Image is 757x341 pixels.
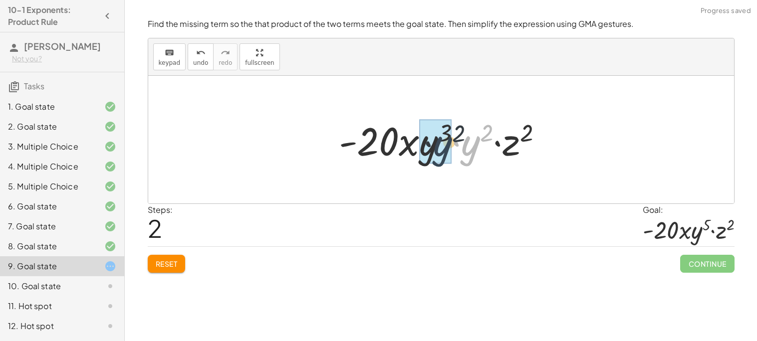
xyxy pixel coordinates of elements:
[24,81,44,91] span: Tasks
[156,259,178,268] span: Reset
[104,101,116,113] i: Task finished and correct.
[219,59,232,66] span: redo
[24,40,101,52] span: [PERSON_NAME]
[104,121,116,133] i: Task finished and correct.
[221,47,230,59] i: redo
[104,161,116,172] i: Task finished and correct.
[213,43,238,70] button: redoredo
[104,240,116,252] i: Task finished and correct.
[8,220,88,232] div: 7. Goal state
[148,204,173,215] label: Steps:
[159,59,181,66] span: keypad
[8,141,88,153] div: 3. Multiple Choice
[8,200,88,212] div: 6. Goal state
[8,121,88,133] div: 2. Goal state
[148,255,186,273] button: Reset
[196,47,206,59] i: undo
[643,204,734,216] div: Goal:
[148,18,735,30] p: Find the missing term so the that product of the two terms meets the goal state. Then simplify th...
[8,260,88,272] div: 9. Goal state
[193,59,208,66] span: undo
[12,54,116,64] div: Not you?
[240,43,279,70] button: fullscreen
[104,200,116,212] i: Task finished and correct.
[104,300,116,312] i: Task not started.
[104,141,116,153] i: Task finished and correct.
[8,180,88,192] div: 5. Multiple Choice
[701,6,751,16] span: Progress saved
[104,280,116,292] i: Task not started.
[8,161,88,172] div: 4. Multiple Choice
[8,4,98,28] h4: 10-1 Exponents: Product Rule
[188,43,214,70] button: undoundo
[8,320,88,332] div: 12. Hot spot
[8,300,88,312] div: 11. Hot spot
[8,280,88,292] div: 10. Goal state
[104,180,116,192] i: Task finished and correct.
[104,260,116,272] i: Task started.
[245,59,274,66] span: fullscreen
[104,320,116,332] i: Task not started.
[165,47,174,59] i: keyboard
[8,240,88,252] div: 8. Goal state
[153,43,186,70] button: keyboardkeypad
[8,101,88,113] div: 1. Goal state
[148,213,162,243] span: 2
[104,220,116,232] i: Task finished and correct.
